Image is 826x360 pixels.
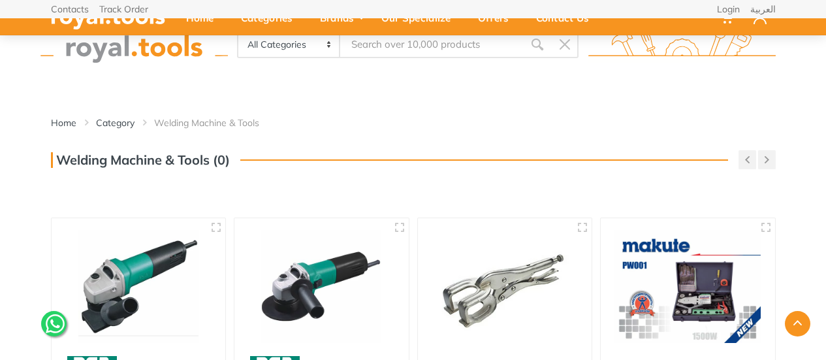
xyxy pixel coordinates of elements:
a: Track Order [99,5,148,14]
img: royal.tools Logo [40,27,228,63]
a: Category [96,116,135,129]
li: Welding Machine & Tools [154,116,279,129]
a: العربية [750,5,776,14]
a: Contacts [51,5,89,14]
a: Home [51,116,76,129]
img: Royal Tools - Weld Joint Beveller [246,230,397,343]
select: Category [238,32,341,57]
img: Royal Tools - W-Type Plate-Welding Plier [430,230,580,343]
img: royal.tools Logo [588,27,776,63]
img: Royal Tools - Weld Joint Beveller 800W [63,230,214,343]
a: Login [717,5,740,14]
nav: breadcrumb [51,116,776,129]
h3: Welding Machine & Tools (0) [51,152,230,168]
input: Site search [340,31,523,58]
img: Royal Tools - Professional Plastic Welding Machine [612,230,763,343]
